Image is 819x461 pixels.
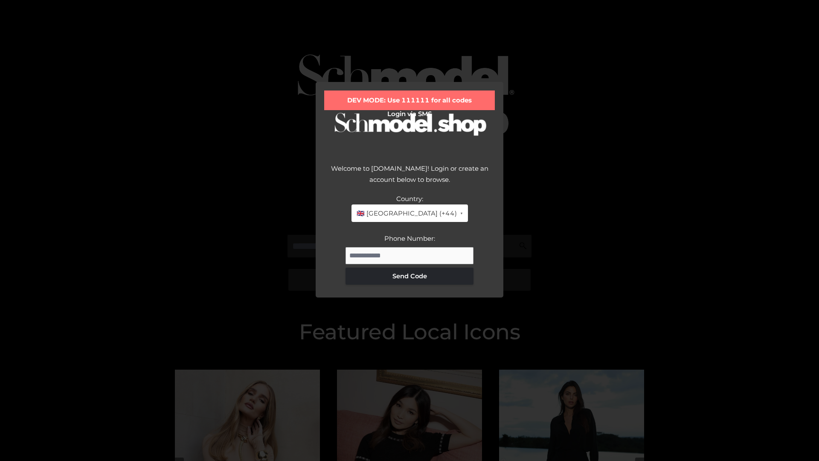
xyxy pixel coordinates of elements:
[357,208,457,219] span: 🇬🇧 [GEOGRAPHIC_DATA] (+44)
[324,110,495,118] h2: Login via SMS
[346,268,473,285] button: Send Code
[324,163,495,193] div: Welcome to [DOMAIN_NAME]! Login or create an account below to browse.
[384,234,435,242] label: Phone Number:
[396,195,423,203] label: Country:
[324,90,495,110] div: DEV MODE: Use 111111 for all codes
